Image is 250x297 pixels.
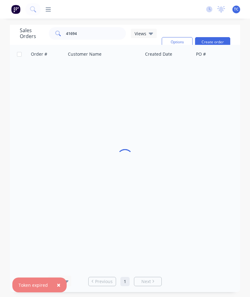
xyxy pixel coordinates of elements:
[31,51,47,57] div: Order #
[145,51,172,57] div: Created Date
[51,278,67,292] button: Close
[66,27,126,40] input: Search...
[234,6,239,12] span: TC
[134,278,161,285] a: Next page
[68,51,102,57] div: Customer Name
[135,30,146,37] span: Views
[195,37,230,47] button: Create order
[89,278,116,285] a: Previous page
[20,28,44,39] h1: Sales Orders
[86,277,164,286] ul: Pagination
[120,277,130,286] a: Page 1 is your current page
[19,282,48,288] div: Token expired
[196,51,206,57] div: PO #
[162,37,193,47] button: Options
[141,278,151,285] span: Next
[57,281,60,289] span: ×
[11,5,20,14] img: Factory
[95,278,113,285] span: Previous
